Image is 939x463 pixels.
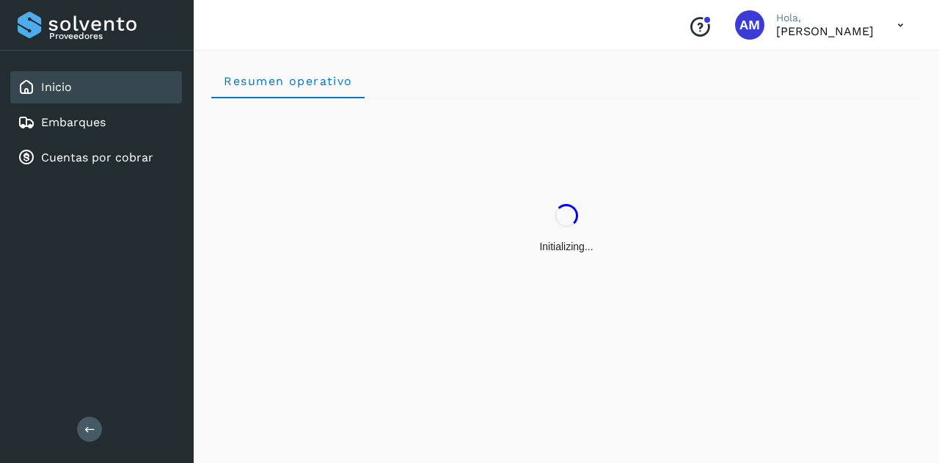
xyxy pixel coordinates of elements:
div: Embarques [10,106,182,139]
a: Cuentas por cobrar [41,150,153,164]
span: Resumen operativo [223,74,353,88]
p: Angele Monserrat Manriquez Bisuett [776,24,874,38]
a: Embarques [41,115,106,129]
p: Proveedores [49,31,176,41]
p: Hola, [776,12,874,24]
div: Inicio [10,71,182,103]
a: Inicio [41,80,72,94]
div: Cuentas por cobrar [10,142,182,174]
